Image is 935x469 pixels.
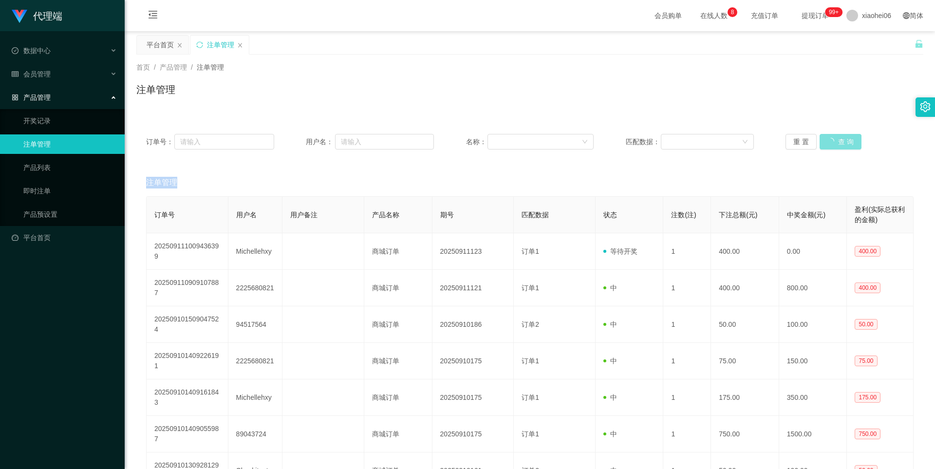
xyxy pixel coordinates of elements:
td: 商城订单 [364,306,432,343]
span: 750.00 [855,429,880,439]
td: 1500.00 [779,416,847,452]
td: 20250911121 [432,270,514,306]
td: 202509110909107887 [147,270,228,306]
td: 2225680821 [228,270,283,306]
i: 图标: unlock [915,39,923,48]
i: 图标: menu-fold [136,0,169,32]
span: / [154,63,156,71]
td: 1 [663,233,711,270]
h1: 代理端 [33,0,62,32]
td: 20250910175 [432,343,514,379]
a: 产品列表 [23,158,117,177]
span: 会员管理 [12,70,51,78]
td: 1 [663,343,711,379]
span: 产品管理 [12,94,51,101]
td: 202509101409161843 [147,379,228,416]
span: 订单1 [522,247,539,255]
span: 400.00 [855,246,880,257]
td: 750.00 [711,416,779,452]
input: 请输入 [174,134,274,150]
span: 首页 [136,63,150,71]
td: Michellehxy [228,233,283,270]
button: 重 置 [785,134,817,150]
div: 平台首页 [147,36,174,54]
span: 订单1 [522,284,539,292]
span: 数据中心 [12,47,51,55]
td: 202509101509047524 [147,306,228,343]
span: 400.00 [855,282,880,293]
td: 400.00 [711,270,779,306]
span: 在线人数 [695,12,732,19]
td: 202509111009436399 [147,233,228,270]
td: 商城订单 [364,343,432,379]
span: 下注总额(元) [719,211,757,219]
td: 2225680821 [228,343,283,379]
td: 20250911123 [432,233,514,270]
span: / [191,63,193,71]
td: 商城订单 [364,416,432,452]
i: 图标: sync [196,41,203,48]
td: 89043724 [228,416,283,452]
span: 75.00 [855,356,877,366]
i: 图标: down [742,139,748,146]
span: 订单号： [146,137,174,147]
h1: 注单管理 [136,82,175,97]
span: 中 [603,430,617,438]
span: 订单1 [522,394,539,401]
span: 提现订单 [797,12,834,19]
a: 图标: dashboard平台首页 [12,228,117,247]
td: 1 [663,306,711,343]
span: 175.00 [855,392,880,403]
a: 代理端 [12,12,62,19]
i: 图标: table [12,71,19,77]
input: 请输入 [335,134,434,150]
td: 100.00 [779,306,847,343]
i: 图标: close [237,42,243,48]
span: 订单2 [522,320,539,328]
span: 中 [603,284,617,292]
span: 期号 [440,211,454,219]
td: Michellehxy [228,379,283,416]
td: 50.00 [711,306,779,343]
span: 订单1 [522,430,539,438]
span: 产品管理 [160,63,187,71]
img: logo.9652507e.png [12,10,27,23]
a: 产品预设置 [23,205,117,224]
sup: 1159 [825,7,842,17]
span: 匹配数据 [522,211,549,219]
span: 订单号 [154,211,175,219]
td: 商城订单 [364,270,432,306]
td: 20250910175 [432,379,514,416]
span: 中 [603,394,617,401]
td: 350.00 [779,379,847,416]
span: 中 [603,320,617,328]
span: 用户名 [236,211,257,219]
span: 等待开奖 [603,247,637,255]
i: 图标: setting [920,101,931,112]
span: 状态 [603,211,617,219]
td: 150.00 [779,343,847,379]
p: 8 [731,7,734,17]
i: 图标: close [177,42,183,48]
i: 图标: down [582,139,588,146]
a: 注单管理 [23,134,117,154]
span: 50.00 [855,319,877,330]
td: 400.00 [711,233,779,270]
span: 订单1 [522,357,539,365]
td: 1 [663,379,711,416]
span: 注单管理 [146,177,177,188]
td: 20250910186 [432,306,514,343]
td: 1 [663,270,711,306]
td: 94517564 [228,306,283,343]
div: 注单管理 [207,36,234,54]
span: 名称： [466,137,487,147]
i: 图标: appstore-o [12,94,19,101]
span: 用户名： [306,137,335,147]
sup: 8 [728,7,737,17]
span: 中 [603,357,617,365]
span: 产品名称 [372,211,399,219]
span: 注数(注) [671,211,696,219]
td: 800.00 [779,270,847,306]
a: 开奖记录 [23,111,117,131]
td: 202509101409226191 [147,343,228,379]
